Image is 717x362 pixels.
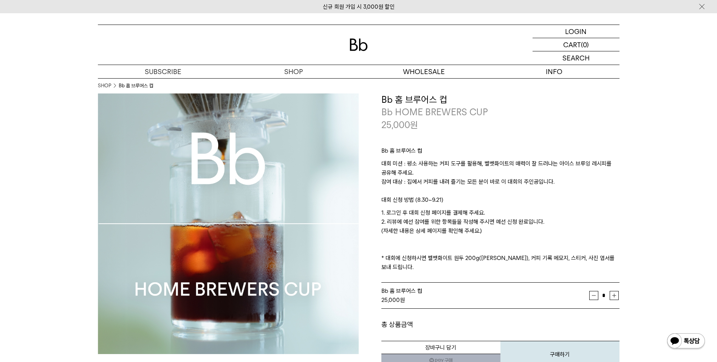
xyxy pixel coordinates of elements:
img: 로고 [350,39,368,51]
span: 원 [410,119,418,130]
p: 1. 로그인 후 대회 신청 페이지를 결제해 주세요. 2. 리뷰에 예선 참여를 위한 항목들을 작성해 주시면 예선 신청 완료입니다. (자세한 내용은 상세 페이지를 확인해 주세요.... [381,208,619,272]
a: CART (0) [533,38,619,51]
p: 대회 신청 방법 (8.30~9.21) [381,195,619,208]
a: SHOP [228,65,359,78]
dt: 총 상품금액 [381,320,500,329]
p: 25,000 [381,119,418,131]
p: SEARCH [562,51,590,65]
p: LOGIN [565,25,587,38]
p: CART [563,38,581,51]
button: 증가 [610,291,619,300]
li: Bb 홈 브루어스 컵 [119,82,153,90]
a: SHOP [98,82,111,90]
button: 감소 [589,291,598,300]
p: INFO [489,65,619,78]
p: 대회 미션 : 평소 사용하는 커피 도구를 활용해, 벨벳화이트의 매력이 잘 드러나는 아이스 브루잉 레시피를 공유해 주세요. 참여 대상 : 집에서 커피를 내려 즐기는 모든 분이 ... [381,159,619,195]
p: WHOLESALE [359,65,489,78]
button: 장바구니 담기 [381,341,500,354]
img: Bb 홈 브루어스 컵 [98,93,359,354]
a: LOGIN [533,25,619,38]
span: Bb 홈 브루어스 컵 [381,288,422,294]
a: SUBSCRIBE [98,65,228,78]
p: Bb 홈 브루어스 컵 [381,146,619,159]
p: Bb HOME BREWERS CUP [381,106,619,119]
img: 카카오톡 채널 1:1 채팅 버튼 [666,333,706,351]
h3: Bb 홈 브루어스 컵 [381,93,619,106]
div: 원 [381,295,589,305]
p: (0) [581,38,589,51]
a: 신규 회원 가입 시 3,000원 할인 [323,3,395,10]
strong: 25,000 [381,297,400,303]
